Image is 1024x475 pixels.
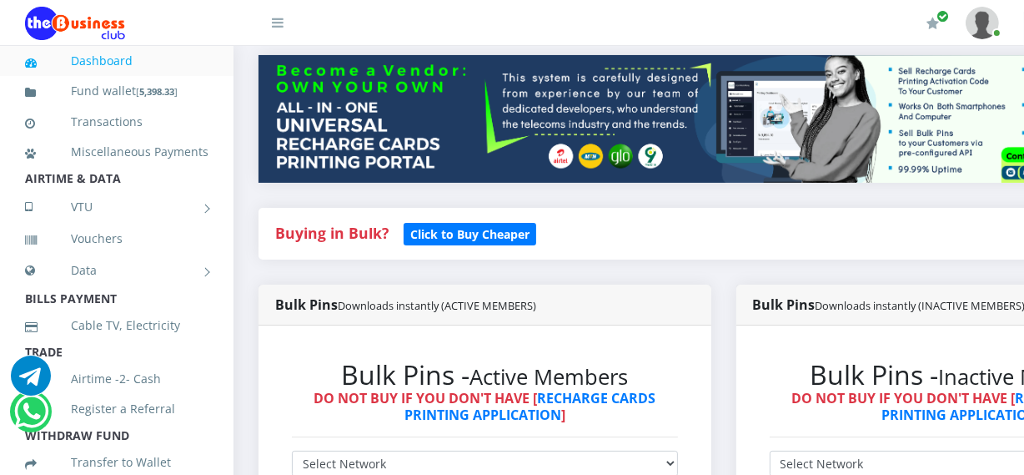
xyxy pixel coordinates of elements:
span: Renew/Upgrade Subscription [936,10,949,23]
a: Click to Buy Cheaper [404,223,536,243]
h2: Bulk Pins - [292,359,678,391]
a: Data [25,250,208,291]
strong: DO NOT BUY IF YOU DON'T HAVE [ ] [314,389,655,423]
b: Click to Buy Cheaper [410,226,530,242]
a: RECHARGE CARDS PRINTING APPLICATION [404,389,656,423]
small: Downloads instantly (ACTIVE MEMBERS) [338,298,536,313]
a: Chat for support [14,404,48,432]
strong: Bulk Pins [275,296,536,314]
a: VTU [25,186,208,228]
img: User [966,7,999,39]
a: Cable TV, Electricity [25,306,208,345]
img: Logo [25,7,125,40]
a: Airtime -2- Cash [25,360,208,398]
a: Chat for support [11,368,51,396]
a: Fund wallet[5,398.33] [25,72,208,111]
i: Renew/Upgrade Subscription [926,17,939,30]
small: Active Members [469,362,628,392]
a: Vouchers [25,220,208,258]
small: [ ] [136,85,178,98]
a: Transactions [25,103,208,141]
b: 5,398.33 [139,85,174,98]
a: Miscellaneous Payments [25,133,208,171]
a: Register a Referral [25,390,208,428]
a: Dashboard [25,42,208,80]
strong: Buying in Bulk? [275,223,389,243]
